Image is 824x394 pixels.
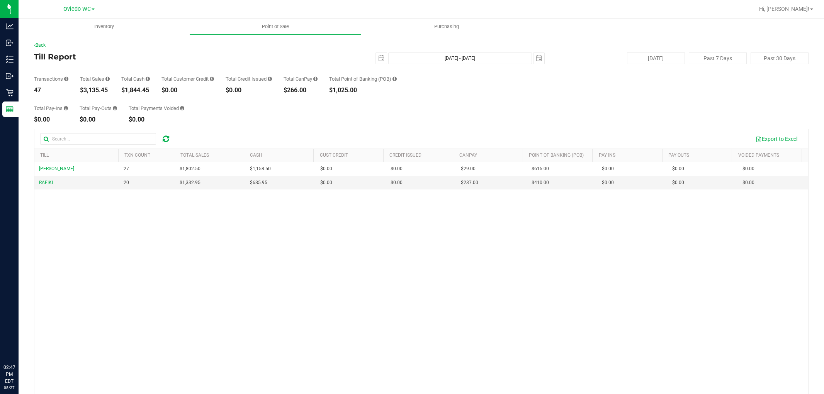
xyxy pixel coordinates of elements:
[329,87,397,93] div: $1,025.00
[738,152,779,158] a: Voided Payments
[39,166,74,171] span: [PERSON_NAME]
[313,76,318,81] i: Sum of all successful, non-voided payment transaction amounts using CanPay (as well as manual Can...
[34,42,46,48] a: Back
[3,364,15,385] p: 02:47 PM EDT
[329,76,397,81] div: Total Point of Banking (POB)
[64,106,68,111] i: Sum of all cash pay-ins added to tills within the date range.
[113,106,117,111] i: Sum of all cash pay-outs removed from tills within the date range.
[80,106,117,111] div: Total Pay-Outs
[320,165,332,172] span: $0.00
[392,76,397,81] i: Sum of the successful, non-voided point-of-banking payment transaction amounts, both via payment ...
[668,152,689,158] a: Pay Outs
[602,165,614,172] span: $0.00
[6,89,14,96] inline-svg: Retail
[320,179,332,186] span: $0.00
[389,152,421,158] a: Credit Issued
[121,76,150,81] div: Total Cash
[80,117,117,123] div: $0.00
[529,152,584,158] a: Point of Banking (POB)
[161,76,214,81] div: Total Customer Credit
[751,52,809,64] button: Past 30 Days
[532,179,549,186] span: $410.00
[161,87,214,93] div: $0.00
[226,76,272,81] div: Total Credit Issued
[180,152,209,158] a: Total Sales
[40,133,156,145] input: Search...
[250,179,267,186] span: $685.95
[459,152,477,158] a: CanPay
[533,53,544,64] span: select
[226,87,272,93] div: $0.00
[124,179,129,186] span: 20
[250,152,262,158] a: Cash
[268,76,272,81] i: Sum of all successful refund transaction amounts from purchase returns resulting in account credi...
[376,53,387,64] span: select
[6,56,14,63] inline-svg: Inventory
[34,52,292,61] h4: Till Report
[180,179,200,186] span: $1,332.95
[180,106,184,111] i: Sum of all voided payment transaction amounts (excluding tips and transaction fees) within the da...
[627,52,685,64] button: [DATE]
[129,117,184,123] div: $0.00
[63,6,91,12] span: Oviedo WC
[284,87,318,93] div: $266.00
[391,179,403,186] span: $0.00
[759,6,809,12] span: Hi, [PERSON_NAME]!
[461,179,478,186] span: $237.00
[64,76,68,81] i: Count of all successful payment transactions, possibly including voids, refunds, and cash-back fr...
[210,76,214,81] i: Sum of all successful, non-voided payment transaction amounts using account credit as the payment...
[129,106,184,111] div: Total Payments Voided
[599,152,615,158] a: Pay Ins
[284,76,318,81] div: Total CanPay
[6,39,14,47] inline-svg: Inbound
[34,106,68,111] div: Total Pay-Ins
[532,165,549,172] span: $615.00
[34,117,68,123] div: $0.00
[23,331,32,340] iframe: Resource center unread badge
[320,152,348,158] a: Cust Credit
[19,19,190,35] a: Inventory
[424,23,469,30] span: Purchasing
[250,165,271,172] span: $1,158.50
[461,165,476,172] span: $29.00
[34,87,68,93] div: 47
[391,165,403,172] span: $0.00
[39,180,53,185] span: RAFIKI
[121,87,150,93] div: $1,844.45
[6,22,14,30] inline-svg: Analytics
[672,179,684,186] span: $0.00
[742,165,754,172] span: $0.00
[742,179,754,186] span: $0.00
[124,152,150,158] a: TXN Count
[80,87,110,93] div: $3,135.45
[40,152,49,158] a: Till
[124,165,129,172] span: 27
[84,23,124,30] span: Inventory
[80,76,110,81] div: Total Sales
[751,132,802,145] button: Export to Excel
[6,105,14,113] inline-svg: Reports
[3,385,15,391] p: 08/27
[602,179,614,186] span: $0.00
[6,72,14,80] inline-svg: Outbound
[34,76,68,81] div: Transactions
[105,76,110,81] i: Sum of all successful, non-voided payment transaction amounts (excluding tips and transaction fee...
[190,19,361,35] a: Point of Sale
[689,52,747,64] button: Past 7 Days
[8,332,31,355] iframe: Resource center
[146,76,150,81] i: Sum of all successful, non-voided cash payment transaction amounts (excluding tips and transactio...
[672,165,684,172] span: $0.00
[361,19,532,35] a: Purchasing
[180,165,200,172] span: $1,802.50
[251,23,299,30] span: Point of Sale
